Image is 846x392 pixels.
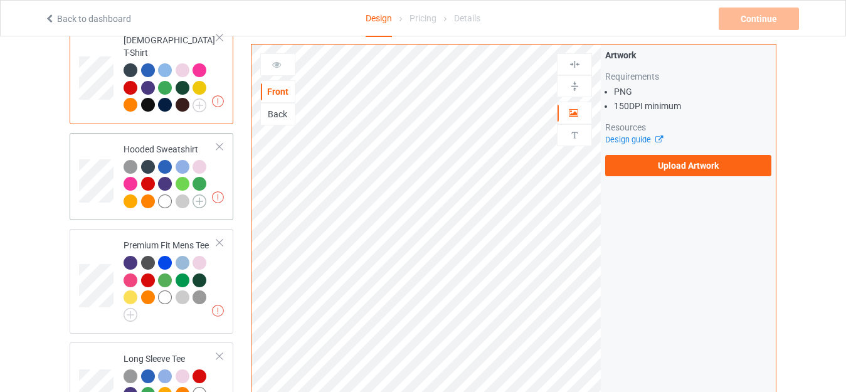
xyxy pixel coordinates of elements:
[212,191,224,203] img: exclamation icon
[569,80,581,92] img: svg%3E%0A
[605,135,662,144] a: Design guide
[261,85,295,98] div: Front
[605,70,771,83] div: Requirements
[124,34,217,111] div: [DEMOGRAPHIC_DATA] T-Shirt
[70,133,233,221] div: Hooded Sweatshirt
[261,108,295,120] div: Back
[614,100,771,112] li: 150 DPI minimum
[124,308,137,322] img: svg+xml;base64,PD94bWwgdmVyc2lvbj0iMS4wIiBlbmNvZGluZz0iVVRGLTgiPz4KPHN2ZyB3aWR0aD0iMjJweCIgaGVpZ2...
[366,1,392,37] div: Design
[212,95,224,107] img: exclamation icon
[569,58,581,70] img: svg%3E%0A
[605,155,771,176] label: Upload Artwork
[605,49,771,61] div: Artwork
[212,305,224,317] img: exclamation icon
[605,121,771,134] div: Resources
[124,239,217,317] div: Premium Fit Mens Tee
[410,1,436,36] div: Pricing
[124,143,217,208] div: Hooded Sweatshirt
[193,290,206,304] img: heather_texture.png
[45,14,131,24] a: Back to dashboard
[70,24,233,124] div: [DEMOGRAPHIC_DATA] T-Shirt
[454,1,480,36] div: Details
[70,229,233,334] div: Premium Fit Mens Tee
[569,129,581,141] img: svg%3E%0A
[614,85,771,98] li: PNG
[193,194,206,208] img: svg+xml;base64,PD94bWwgdmVyc2lvbj0iMS4wIiBlbmNvZGluZz0iVVRGLTgiPz4KPHN2ZyB3aWR0aD0iMjJweCIgaGVpZ2...
[193,98,206,112] img: svg+xml;base64,PD94bWwgdmVyc2lvbj0iMS4wIiBlbmNvZGluZz0iVVRGLTgiPz4KPHN2ZyB3aWR0aD0iMjJweCIgaGVpZ2...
